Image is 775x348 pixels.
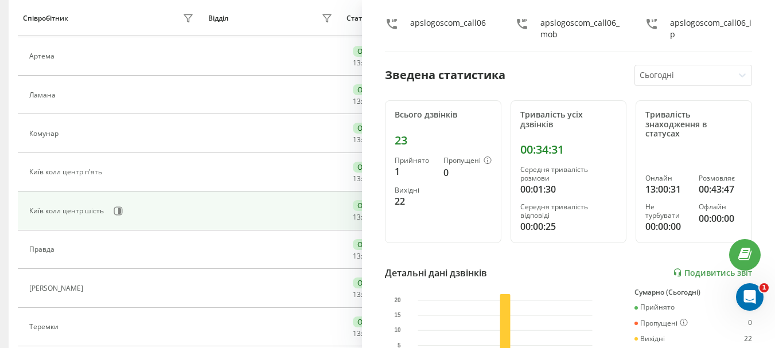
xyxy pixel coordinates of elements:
[353,84,389,95] div: Онлайн
[29,130,61,138] div: Комунар
[353,212,361,222] span: 13
[520,220,617,233] div: 00:00:25
[385,266,487,280] div: Детальні дані дзвінків
[395,165,434,178] div: 1
[634,335,665,343] div: Вихідні
[398,342,401,348] text: 5
[520,166,617,182] div: Середня тривалість розмови
[353,316,389,327] div: Онлайн
[353,59,380,67] div: : :
[385,67,505,84] div: Зведена статистика
[29,323,61,331] div: Теремки
[670,17,752,40] div: apslogoscom_call06_ip
[520,182,617,196] div: 00:01:30
[394,297,401,303] text: 20
[645,174,689,182] div: Онлайн
[353,252,380,260] div: : :
[353,239,389,250] div: Онлайн
[699,182,742,196] div: 00:43:47
[353,174,361,183] span: 13
[29,207,107,215] div: Київ колл центр шість
[394,327,401,333] text: 10
[353,58,361,68] span: 13
[736,283,764,311] iframe: Intercom live chat
[645,203,689,220] div: Не турбувати
[520,110,617,130] div: Тривалість усіх дзвінків
[346,14,369,22] div: Статус
[29,52,57,60] div: Артема
[520,203,617,220] div: Середня тривалість відповіді
[699,174,742,182] div: Розмовляє
[645,220,689,233] div: 00:00:00
[395,134,492,147] div: 23
[353,291,380,299] div: : :
[353,96,361,106] span: 13
[634,303,675,311] div: Прийнято
[443,157,492,166] div: Пропущені
[760,283,769,292] span: 1
[29,168,105,176] div: Київ колл центр п'ять
[520,143,617,157] div: 00:34:31
[353,162,389,173] div: Онлайн
[645,182,689,196] div: 13:00:31
[353,277,389,288] div: Онлайн
[353,97,380,105] div: : :
[410,17,486,40] div: apslogoscom_call06
[443,166,492,179] div: 0
[353,329,361,338] span: 13
[29,245,57,253] div: Правда
[394,312,401,318] text: 15
[395,157,434,165] div: Прийнято
[744,335,752,343] div: 22
[208,14,228,22] div: Відділ
[645,110,742,139] div: Тривалість знаходження в статусах
[699,203,742,211] div: Офлайн
[23,14,68,22] div: Співробітник
[634,288,752,296] div: Сумарно (Сьогодні)
[29,91,59,99] div: Ламана
[748,303,752,311] div: 1
[353,136,380,144] div: : :
[353,135,361,144] span: 13
[634,319,688,328] div: Пропущені
[353,251,361,261] span: 13
[353,213,380,221] div: : :
[395,194,434,208] div: 22
[353,175,380,183] div: : :
[353,200,389,211] div: Онлайн
[673,268,752,277] a: Подивитись звіт
[699,212,742,225] div: 00:00:00
[353,330,380,338] div: : :
[353,290,361,299] span: 13
[353,46,389,57] div: Онлайн
[395,186,434,194] div: Вихідні
[540,17,622,40] div: apslogoscom_call06_mob
[395,110,492,120] div: Всього дзвінків
[353,123,389,134] div: Онлайн
[29,284,86,292] div: [PERSON_NAME]
[748,319,752,328] div: 0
